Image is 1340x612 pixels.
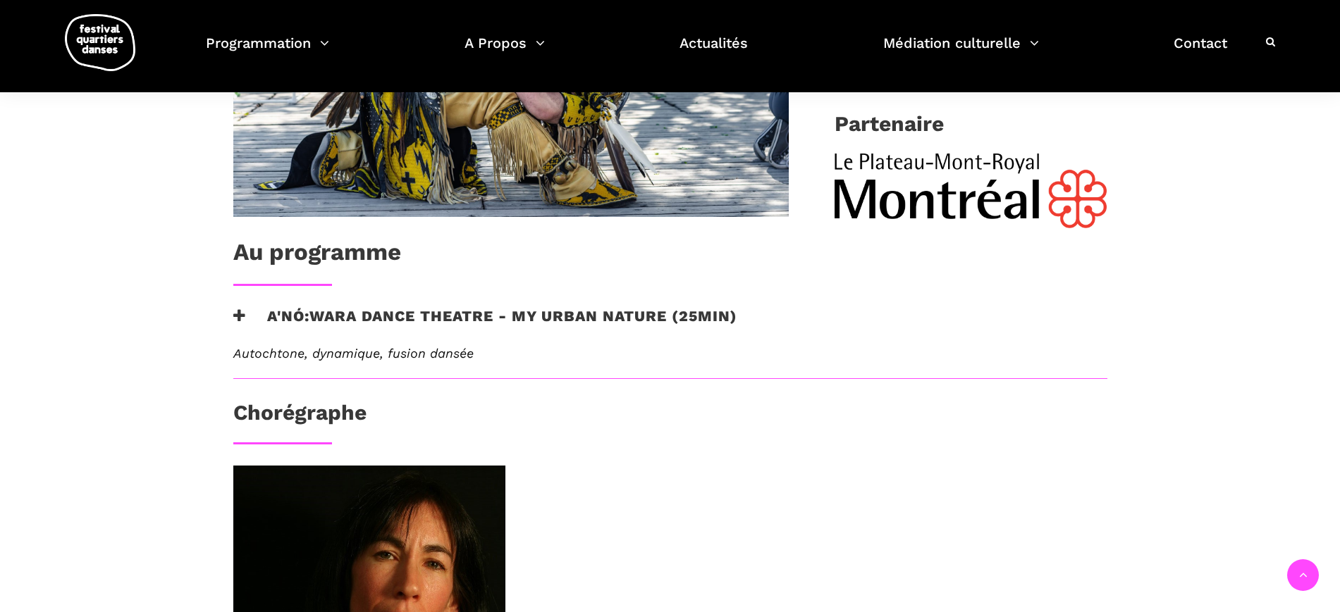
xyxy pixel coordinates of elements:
[1174,31,1227,73] a: Contact
[206,31,329,73] a: Programmation
[835,111,944,146] h3: Partenaire
[233,400,367,435] h3: Chorégraphe
[680,31,748,73] a: Actualités
[465,31,545,73] a: A Propos
[233,307,737,342] h3: A'nó:wara Dance Theatre - My Urban Nature (25min)
[233,346,474,361] em: Autochtone, dynamique, fusion dansée
[65,14,135,71] img: logo-fqd-med
[883,31,1039,73] a: Médiation culturelle
[835,154,1107,228] img: Logo_Mtl_LPMR.svg (1)
[233,238,401,273] h1: Au programme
